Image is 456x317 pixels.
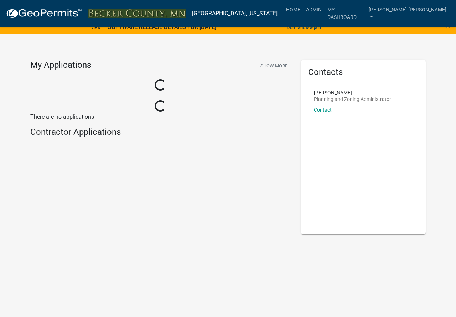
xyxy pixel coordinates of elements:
[284,21,324,33] button: Don't show again
[30,60,91,71] h4: My Applications
[30,127,290,137] h4: Contractor Applications
[30,127,290,140] wm-workflow-list-section: Contractor Applications
[258,60,290,72] button: Show More
[314,97,391,102] p: Planning and Zoning Administrator
[108,24,216,30] strong: SOFTWARE RELEASE DETAILS FOR [DATE]
[446,21,451,30] button: Close
[303,3,325,16] a: Admin
[325,3,366,24] a: My Dashboard
[30,113,290,121] p: There are no applications
[88,9,186,18] img: Becker County, Minnesota
[88,21,104,33] a: View
[314,90,391,95] p: [PERSON_NAME]
[283,3,303,16] a: Home
[314,107,332,113] a: Contact
[192,7,278,20] a: [GEOGRAPHIC_DATA], [US_STATE]
[366,3,450,24] a: [PERSON_NAME].[PERSON_NAME]
[308,67,419,77] h5: Contacts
